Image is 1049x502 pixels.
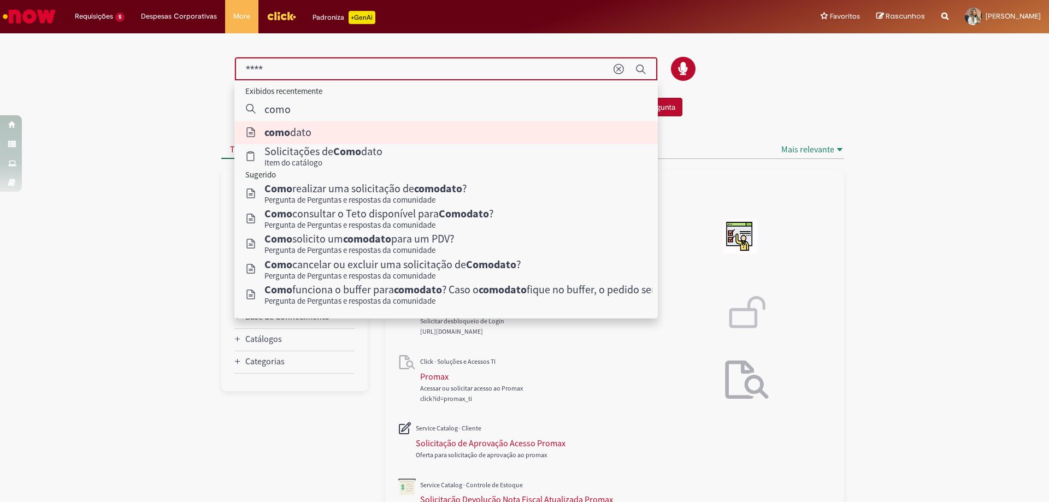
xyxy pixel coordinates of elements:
p: +GenAi [349,11,375,24]
span: Despesas Corporativas [141,11,217,22]
a: Rascunhos [876,11,925,22]
span: More [233,11,250,22]
span: [PERSON_NAME] [986,11,1041,21]
span: Rascunhos [886,11,925,21]
img: ServiceNow [1,5,57,27]
span: Favoritos [830,11,860,22]
span: Requisições [75,11,113,22]
img: click_logo_yellow_360x200.png [267,8,296,24]
div: Padroniza [313,11,375,24]
span: 5 [115,13,125,22]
